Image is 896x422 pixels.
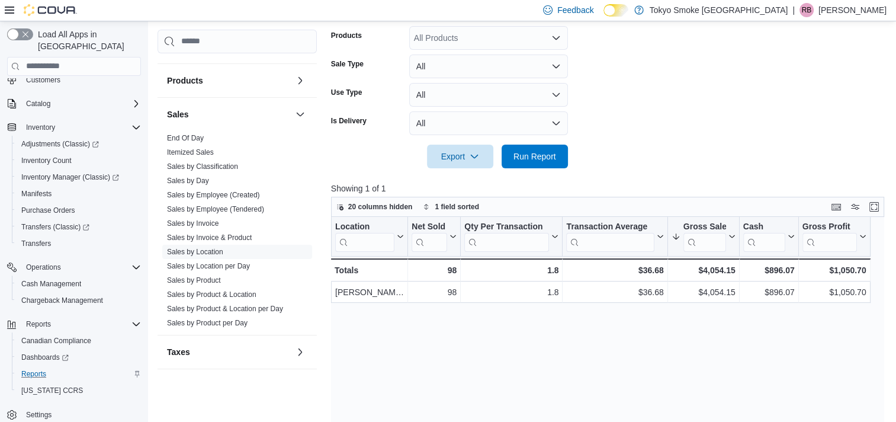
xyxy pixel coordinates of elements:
a: Transfers (Classic) [17,220,94,234]
div: Gross Profit [802,221,856,232]
button: Products [293,73,307,88]
button: Purchase Orders [12,202,146,219]
span: Catalog [26,99,50,108]
button: Customers [2,71,146,88]
label: Is Delivery [331,116,367,126]
a: Reports [17,367,51,381]
span: Transfers (Classic) [17,220,141,234]
label: Products [331,31,362,40]
a: Dashboards [17,350,73,365]
div: Transaction Average [566,221,654,232]
span: Sales by Product per Day [167,318,248,328]
a: Inventory Manager (Classic) [12,169,146,186]
div: $4,054.15 [671,263,735,277]
div: $896.07 [743,285,794,299]
img: Cova [24,4,77,16]
button: Export [427,145,493,168]
a: Sales by Employee (Created) [167,191,260,199]
h3: Taxes [167,346,190,358]
button: Products [167,75,291,87]
a: [US_STATE] CCRS [17,383,88,398]
span: 20 columns hidden [348,202,413,212]
a: Sales by Location per Day [167,262,250,270]
button: Net Sold [412,221,457,251]
span: Settings [26,410,52,420]
span: Inventory Count [21,156,72,165]
span: Manifests [17,187,141,201]
a: Sales by Product per Day [167,319,248,327]
span: Sales by Invoice & Product [167,233,252,242]
span: Inventory [21,120,141,135]
span: Adjustments (Classic) [17,137,141,151]
span: Cash Management [21,279,81,289]
a: Sales by Location [167,248,223,256]
div: Gross Sales [683,221,725,251]
span: Feedback [557,4,593,16]
button: All [409,83,568,107]
div: $36.68 [566,285,663,299]
button: Chargeback Management [12,292,146,309]
a: Adjustments (Classic) [12,136,146,152]
h3: Sales [167,108,189,120]
a: Customers [21,73,65,87]
span: Sales by Employee (Tendered) [167,204,264,214]
div: [PERSON_NAME] 18th [335,285,404,299]
a: Sales by Classification [167,162,238,171]
div: Gross Sales [683,221,725,232]
a: Itemized Sales [167,148,214,156]
h3: Products [167,75,203,87]
div: Gross Profit [802,221,856,251]
span: Customers [26,75,60,85]
a: Sales by Product & Location [167,290,256,299]
span: Cash Management [17,277,141,291]
span: Inventory Count [17,154,141,168]
div: 1.8 [464,285,558,299]
span: Canadian Compliance [17,334,141,348]
button: Taxes [167,346,291,358]
div: Location [335,221,394,251]
a: End Of Day [167,134,204,142]
p: Showing 1 of 1 [331,183,890,194]
p: [PERSON_NAME] [818,3,887,17]
div: Qty Per Transaction [464,221,549,232]
p: | [792,3,795,17]
a: Sales by Employee (Tendered) [167,205,264,213]
span: Export [434,145,486,168]
span: Operations [26,263,61,272]
button: Catalog [2,95,146,112]
button: Cash Management [12,276,146,292]
div: Transaction Average [566,221,654,251]
span: Washington CCRS [17,383,141,398]
a: Cash Management [17,277,86,291]
button: Enter fullscreen [867,200,881,214]
a: Adjustments (Classic) [17,137,104,151]
p: Tokyo Smoke [GEOGRAPHIC_DATA] [650,3,788,17]
button: Inventory Count [12,152,146,169]
span: End Of Day [167,133,204,143]
a: Sales by Product & Location per Day [167,305,283,313]
div: Cash [743,221,785,251]
div: $36.68 [566,263,663,277]
div: 98 [412,285,457,299]
span: Sales by Product & Location [167,290,256,299]
button: Gross Sales [671,221,735,251]
div: $1,050.70 [802,285,866,299]
span: Inventory Manager (Classic) [17,170,141,184]
div: Net Sold [412,221,447,232]
button: Operations [21,260,66,274]
button: Keyboard shortcuts [829,200,843,214]
div: Sales [158,131,317,335]
a: Settings [21,408,56,422]
label: Sale Type [331,59,364,69]
a: Sales by Product [167,276,221,284]
span: Sales by Invoice [167,219,219,228]
span: Sales by Day [167,176,209,186]
span: Dashboards [21,353,69,362]
a: Dashboards [12,349,146,366]
span: Purchase Orders [17,203,141,218]
div: $896.07 [743,263,794,277]
span: Inventory Manager (Classic) [21,172,119,182]
span: Sales by Location per Day [167,261,250,271]
span: Load All Apps in [GEOGRAPHIC_DATA] [33,28,141,52]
